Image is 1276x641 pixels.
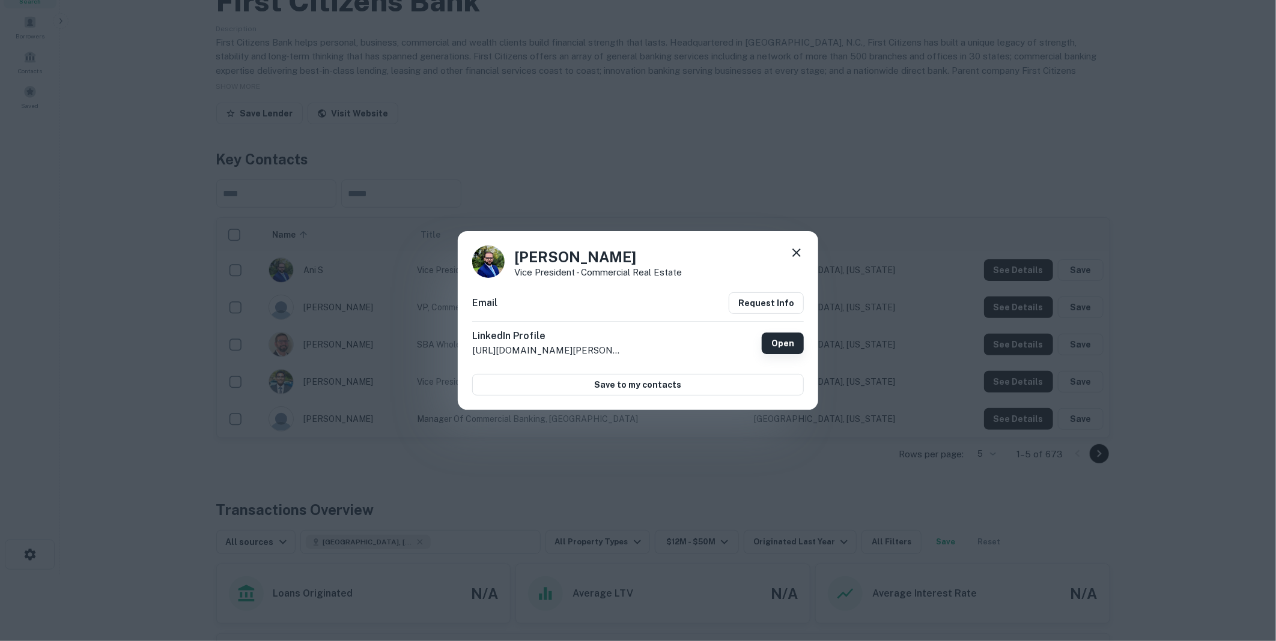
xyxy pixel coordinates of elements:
[514,246,682,268] h4: [PERSON_NAME]
[514,268,682,277] p: Vice President - Commercial Real Estate
[1216,545,1276,603] iframe: Chat Widget
[472,245,505,278] img: 1700403159018
[472,296,497,310] h6: Email
[472,343,622,358] p: [URL][DOMAIN_NAME][PERSON_NAME][PERSON_NAME]
[762,333,804,354] a: Open
[472,374,804,396] button: Save to my contacts
[729,292,804,314] button: Request Info
[472,329,622,343] h6: LinkedIn Profile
